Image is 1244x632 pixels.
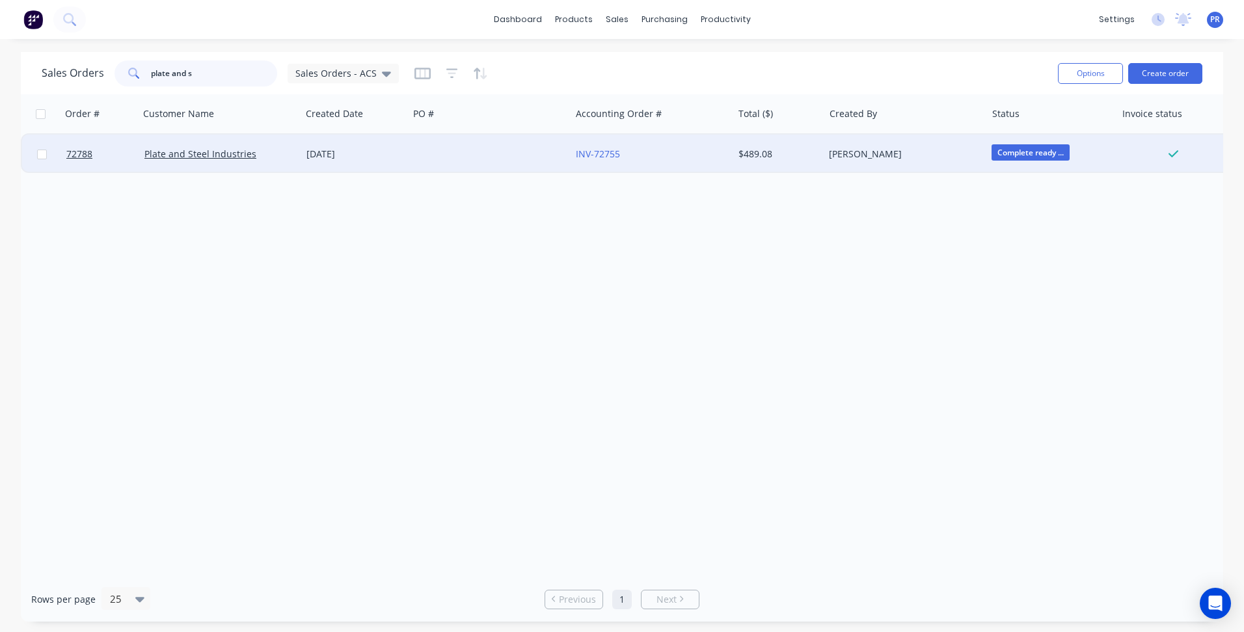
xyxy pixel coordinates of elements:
[992,107,1020,120] div: Status
[66,135,144,174] a: 72788
[31,593,96,606] span: Rows per page
[143,107,214,120] div: Customer Name
[413,107,434,120] div: PO #
[576,107,662,120] div: Accounting Order #
[738,107,773,120] div: Total ($)
[306,148,403,161] div: [DATE]
[42,67,104,79] h1: Sales Orders
[738,148,815,161] div: $489.08
[635,10,694,29] div: purchasing
[612,590,632,609] a: Page 1 is your current page
[487,10,548,29] a: dashboard
[548,10,599,29] div: products
[1092,10,1141,29] div: settings
[694,10,757,29] div: productivity
[830,107,877,120] div: Created By
[992,144,1070,161] span: Complete ready ...
[1122,107,1182,120] div: Invoice status
[66,148,92,161] span: 72788
[23,10,43,29] img: Factory
[559,593,596,606] span: Previous
[656,593,677,606] span: Next
[1200,588,1231,619] div: Open Intercom Messenger
[306,107,363,120] div: Created Date
[1128,63,1202,84] button: Create order
[539,590,705,609] ul: Pagination
[65,107,100,120] div: Order #
[1058,63,1123,84] button: Options
[829,148,973,161] div: [PERSON_NAME]
[642,593,699,606] a: Next page
[1210,14,1220,25] span: PR
[151,60,278,86] input: Search...
[144,148,256,160] a: Plate and Steel Industries
[295,66,377,80] span: Sales Orders - ACS
[545,593,602,606] a: Previous page
[599,10,635,29] div: sales
[576,148,620,160] a: INV-72755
